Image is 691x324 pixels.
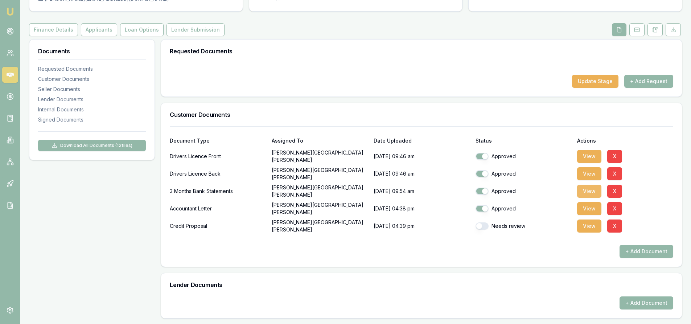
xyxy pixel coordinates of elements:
[79,23,119,36] a: Applicants
[38,65,146,73] div: Requested Documents
[6,7,15,16] img: emu-icon-u.png
[607,167,622,180] button: X
[620,296,673,309] button: + Add Document
[272,184,368,198] p: [PERSON_NAME][GEOGRAPHIC_DATA] [PERSON_NAME]
[577,150,601,163] button: View
[38,140,146,151] button: Download All Documents (12files)
[38,75,146,83] div: Customer Documents
[577,185,601,198] button: View
[170,219,266,233] div: Credit Proposal
[607,202,622,215] button: X
[374,138,470,143] div: Date Uploaded
[170,282,673,288] h3: Lender Documents
[374,149,470,164] p: [DATE] 09:46 am
[166,23,225,36] button: Lender Submission
[170,167,266,181] div: Drivers Licence Back
[374,201,470,216] p: [DATE] 04:38 pm
[272,201,368,216] p: [PERSON_NAME][GEOGRAPHIC_DATA] [PERSON_NAME]
[476,153,572,160] div: Approved
[577,138,673,143] div: Actions
[272,138,368,143] div: Assigned To
[624,75,673,88] button: + Add Request
[476,188,572,195] div: Approved
[170,48,673,54] h3: Requested Documents
[607,185,622,198] button: X
[38,86,146,93] div: Seller Documents
[476,138,572,143] div: Status
[38,48,146,54] h3: Documents
[38,106,146,113] div: Internal Documents
[170,112,673,118] h3: Customer Documents
[476,222,572,230] div: Needs review
[120,23,164,36] button: Loan Options
[38,116,146,123] div: Signed Documents
[38,96,146,103] div: Lender Documents
[476,170,572,177] div: Approved
[81,23,117,36] button: Applicants
[272,149,368,164] p: [PERSON_NAME][GEOGRAPHIC_DATA] [PERSON_NAME]
[572,75,618,88] button: Update Stage
[272,167,368,181] p: [PERSON_NAME][GEOGRAPHIC_DATA] [PERSON_NAME]
[577,202,601,215] button: View
[374,184,470,198] p: [DATE] 09:54 am
[607,220,622,233] button: X
[577,220,601,233] button: View
[165,23,226,36] a: Lender Submission
[119,23,165,36] a: Loan Options
[476,205,572,212] div: Approved
[374,167,470,181] p: [DATE] 09:46 am
[170,138,266,143] div: Document Type
[607,150,622,163] button: X
[272,219,368,233] p: [PERSON_NAME][GEOGRAPHIC_DATA] [PERSON_NAME]
[29,23,78,36] button: Finance Details
[620,245,673,258] button: + Add Document
[577,167,601,180] button: View
[374,219,470,233] p: [DATE] 04:39 pm
[170,149,266,164] div: Drivers Licence Front
[29,23,79,36] a: Finance Details
[170,184,266,198] div: 3 Months Bank Statements
[170,201,266,216] div: Accountant Letter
